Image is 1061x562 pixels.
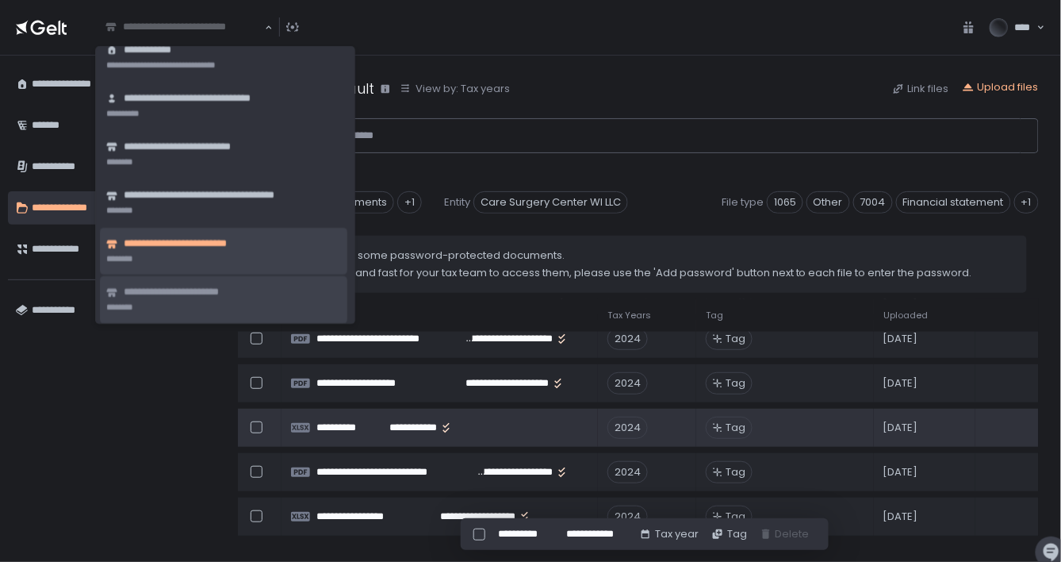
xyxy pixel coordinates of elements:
button: Tag [711,527,747,541]
span: Entity [444,195,470,210]
span: [DATE] [883,421,918,435]
div: 2024 [607,417,648,439]
input: Search for option [105,20,263,36]
span: [DATE] [883,465,918,479]
span: We've detected some password-protected documents. [272,248,972,263]
span: Uploaded [883,310,928,321]
span: Tag [726,376,745,391]
span: Tag [726,465,745,479]
div: +1 [397,191,422,214]
span: Tax Years [607,310,651,321]
span: Financial statement [896,191,1011,214]
span: Tag [726,421,745,435]
span: Other [806,191,850,214]
span: [DATE] [883,510,918,524]
span: Tag [726,332,745,346]
button: View by: Tax years [400,82,510,96]
span: To make it easy and fast for your tax team to access them, please use the 'Add password' button n... [272,266,972,280]
span: 7004 [853,191,893,214]
button: Link files [892,82,949,96]
span: Tag [706,310,723,321]
button: Upload files [962,80,1039,94]
span: Care Surgery Center WI LLC [473,191,628,214]
span: 1065 [767,191,803,214]
button: Tax year [639,527,699,541]
div: +1 [1014,191,1039,214]
span: [DATE] [883,332,918,346]
span: Tag [726,510,745,524]
div: 2024 [607,328,648,350]
div: 2024 [607,461,648,483]
div: 2024 [607,372,648,395]
span: [DATE] [883,376,918,391]
div: 2024 [607,506,648,528]
span: File type [722,195,764,210]
div: Search for option [95,11,273,44]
